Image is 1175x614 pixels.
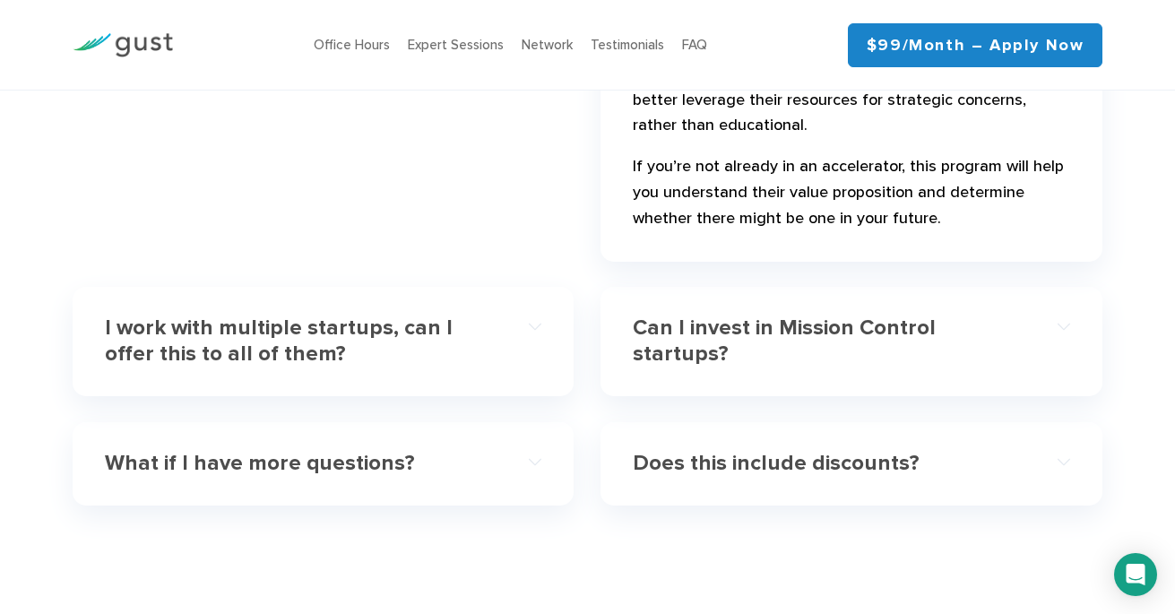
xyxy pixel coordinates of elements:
[522,37,573,53] a: Network
[633,316,1026,368] h4: Can I invest in Mission Control startups?
[105,316,498,368] h4: I work with multiple startups, can I offer this to all of them?
[1114,553,1157,596] div: Open Intercom Messenger
[848,23,1103,67] a: $99/month – Apply Now
[314,37,390,53] a: Office Hours
[105,451,498,477] h4: What if I have more questions?
[633,154,1070,238] p: If you’re not already in an accelerator, this program will help you understand their value propos...
[682,37,707,53] a: FAQ
[408,37,504,53] a: Expert Sessions
[73,33,173,57] img: Gust Logo
[633,451,1026,477] h4: Does this include discounts?
[591,37,664,53] a: Testimonials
